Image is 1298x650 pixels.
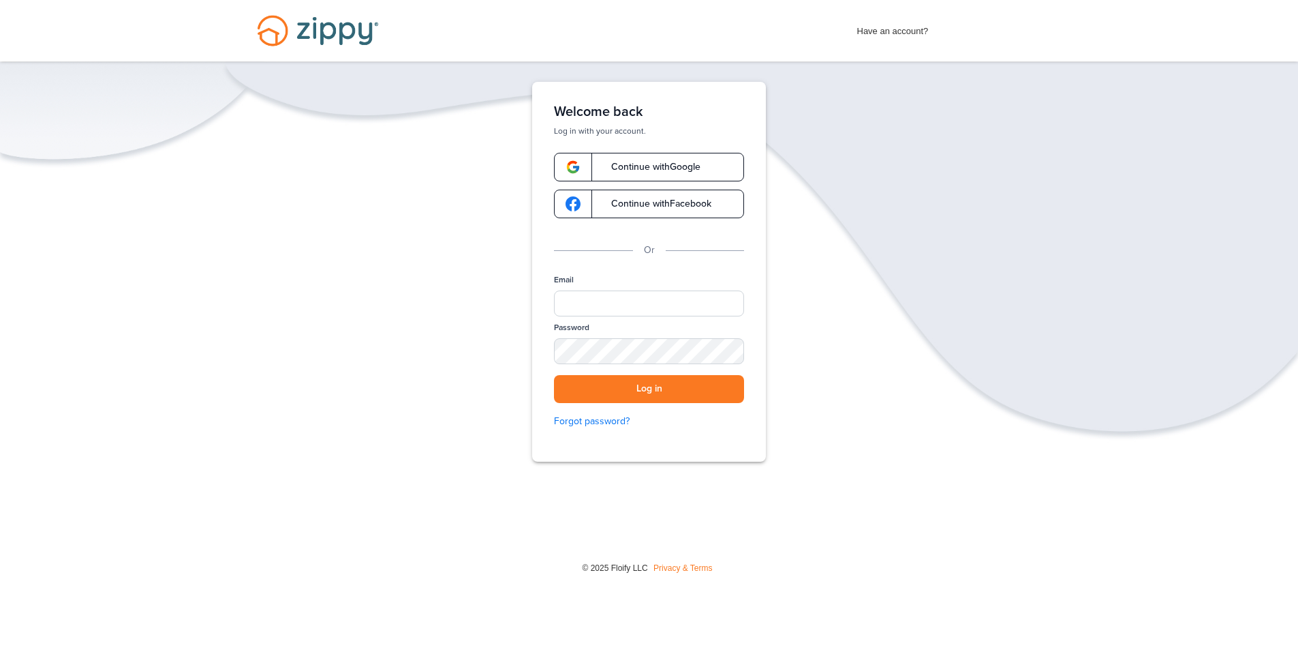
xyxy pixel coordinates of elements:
[554,125,744,136] p: Log in with your account.
[554,291,744,316] input: Email
[644,243,655,258] p: Or
[554,104,744,120] h1: Welcome back
[857,17,929,39] span: Have an account?
[598,199,711,209] span: Continue with Facebook
[653,563,712,573] a: Privacy & Terms
[554,274,574,286] label: Email
[554,153,744,181] a: google-logoContinue withGoogle
[598,162,700,172] span: Continue with Google
[554,322,589,334] label: Password
[554,375,744,403] button: Log in
[566,160,581,175] img: google-logo
[554,190,744,218] a: google-logoContinue withFacebook
[566,196,581,211] img: google-logo
[554,414,744,429] a: Forgot password?
[554,338,744,364] input: Password
[582,563,647,573] span: © 2025 Floify LLC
